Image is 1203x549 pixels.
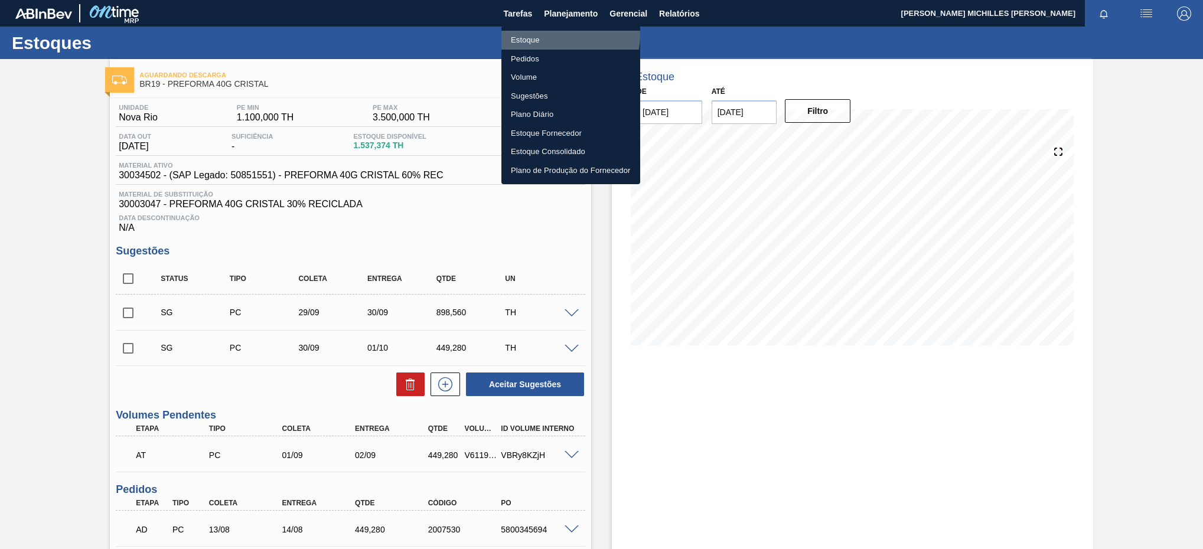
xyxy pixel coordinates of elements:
[501,50,640,68] a: Pedidos
[501,142,640,161] a: Estoque Consolidado
[501,87,640,106] a: Sugestões
[501,68,640,87] a: Volume
[501,124,640,143] a: Estoque Fornecedor
[501,161,640,180] a: Plano de Produção do Fornecedor
[501,31,640,50] a: Estoque
[501,105,640,124] a: Plano Diário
